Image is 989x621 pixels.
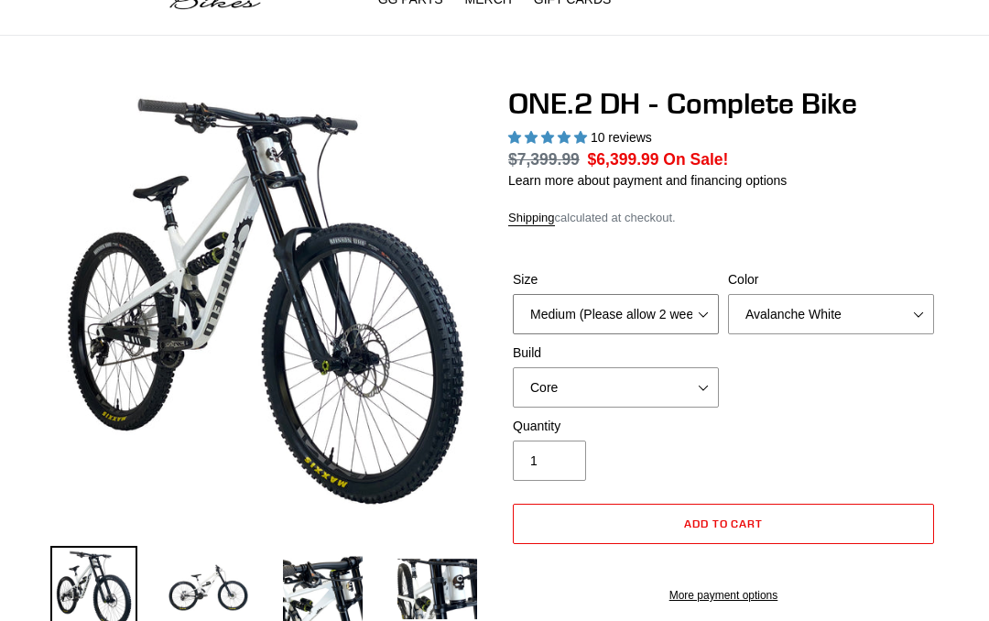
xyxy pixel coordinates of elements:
[684,517,764,530] span: Add to cart
[513,270,719,289] label: Size
[508,211,555,226] a: Shipping
[728,270,934,289] label: Color
[588,150,659,169] span: $6,399.99
[508,173,787,188] a: Learn more about payment and financing options
[513,587,934,604] a: More payment options
[663,147,728,171] span: On Sale!
[513,504,934,544] button: Add to cart
[508,130,591,145] span: 5.00 stars
[513,417,719,436] label: Quantity
[591,130,652,145] span: 10 reviews
[508,150,580,169] s: $7,399.99
[513,343,719,363] label: Build
[54,90,477,513] img: ONE.2 DH - Complete Bike
[508,209,939,227] div: calculated at checkout.
[508,86,939,121] h1: ONE.2 DH - Complete Bike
